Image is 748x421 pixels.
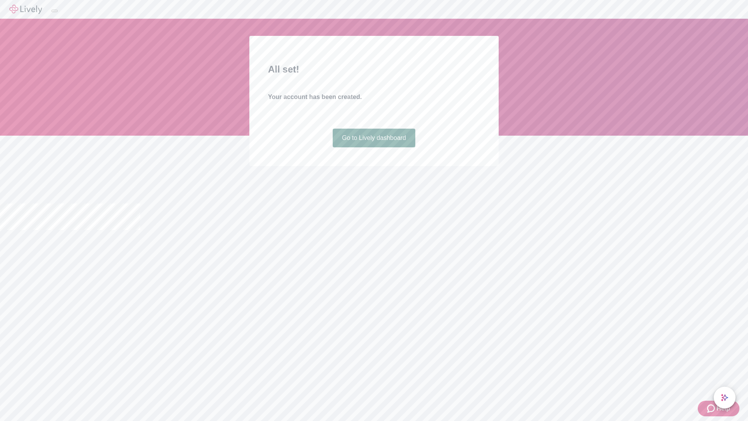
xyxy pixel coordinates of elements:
[268,92,480,102] h4: Your account has been created.
[333,129,416,147] a: Go to Lively dashboard
[716,404,730,413] span: Help
[714,387,736,409] button: chat
[707,404,716,413] svg: Zendesk support icon
[51,10,58,12] button: Log out
[698,401,739,416] button: Zendesk support iconHelp
[268,62,480,76] h2: All set!
[9,5,42,14] img: Lively
[721,394,729,402] svg: Lively AI Assistant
